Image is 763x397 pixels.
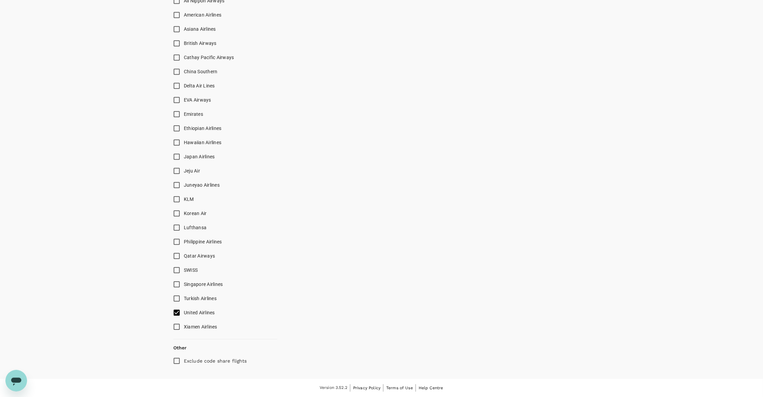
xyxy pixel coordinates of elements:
span: Turkish Airlines [184,296,217,301]
span: Korean Air [184,211,207,216]
span: Cathay Pacific Airways [184,55,234,60]
span: United Airlines [184,310,215,315]
span: Lufthansa [184,225,206,230]
span: Delta Air Lines [184,83,215,88]
span: Hawaiian Airlines [184,140,221,145]
a: Help Centre [419,384,443,392]
span: Asiana Airlines [184,26,216,32]
span: Version 3.52.2 [320,385,347,391]
span: Terms of Use [386,386,413,390]
p: Exclude code share flights [184,358,247,364]
span: American Airlines [184,12,221,18]
iframe: Button to launch messaging window [5,370,27,392]
span: Ethiopian Airlines [184,126,222,131]
span: SWISS [184,267,198,273]
span: Philippine Airlines [184,239,222,244]
a: Privacy Policy [353,384,380,392]
span: EVA Airways [184,97,211,103]
span: British Airways [184,41,217,46]
span: Privacy Policy [353,386,380,390]
span: China Southern [184,69,218,74]
span: KLM [184,196,194,202]
span: Qatar Airways [184,253,215,259]
span: Jeju Air [184,168,200,174]
span: Emirates [184,111,203,117]
a: Terms of Use [386,384,413,392]
span: Help Centre [419,386,443,390]
span: Juneyao Airlines [184,182,220,188]
p: Other [173,344,187,351]
span: Xiamen Airlines [184,324,217,329]
span: Japan Airlines [184,154,215,159]
span: Singapore Airlines [184,282,223,287]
